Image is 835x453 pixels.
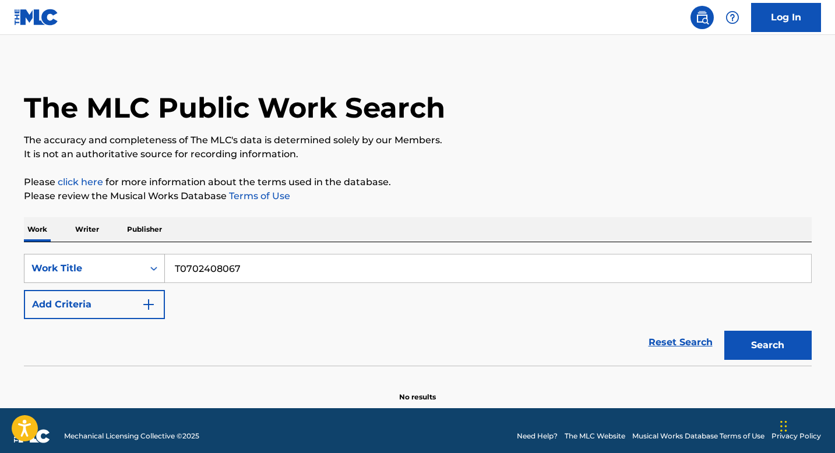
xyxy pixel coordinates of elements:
p: Writer [72,217,103,242]
p: Publisher [124,217,165,242]
a: click here [58,176,103,187]
a: Log In [751,3,821,32]
form: Search Form [24,254,812,366]
img: search [695,10,709,24]
p: Work [24,217,51,242]
div: Help [721,6,744,29]
div: Drag [780,409,787,444]
p: No results [399,378,436,402]
div: Work Title [31,261,136,275]
img: help [725,10,739,24]
iframe: Chat Widget [777,397,835,453]
a: Public Search [690,6,714,29]
img: 9d2ae6d4665cec9f34b9.svg [142,298,156,312]
img: MLC Logo [14,9,59,26]
p: The accuracy and completeness of The MLC's data is determined solely by our Members. [24,133,812,147]
a: The MLC Website [565,431,625,441]
button: Search [724,331,812,360]
a: Reset Search [643,330,718,355]
button: Add Criteria [24,290,165,319]
a: Privacy Policy [771,431,821,441]
span: Mechanical Licensing Collective © 2025 [64,431,199,441]
p: It is not an authoritative source for recording information. [24,147,812,161]
p: Please review the Musical Works Database [24,189,812,203]
a: Need Help? [517,431,558,441]
h1: The MLC Public Work Search [24,90,445,125]
a: Musical Works Database Terms of Use [632,431,764,441]
p: Please for more information about the terms used in the database. [24,175,812,189]
a: Terms of Use [227,190,290,201]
